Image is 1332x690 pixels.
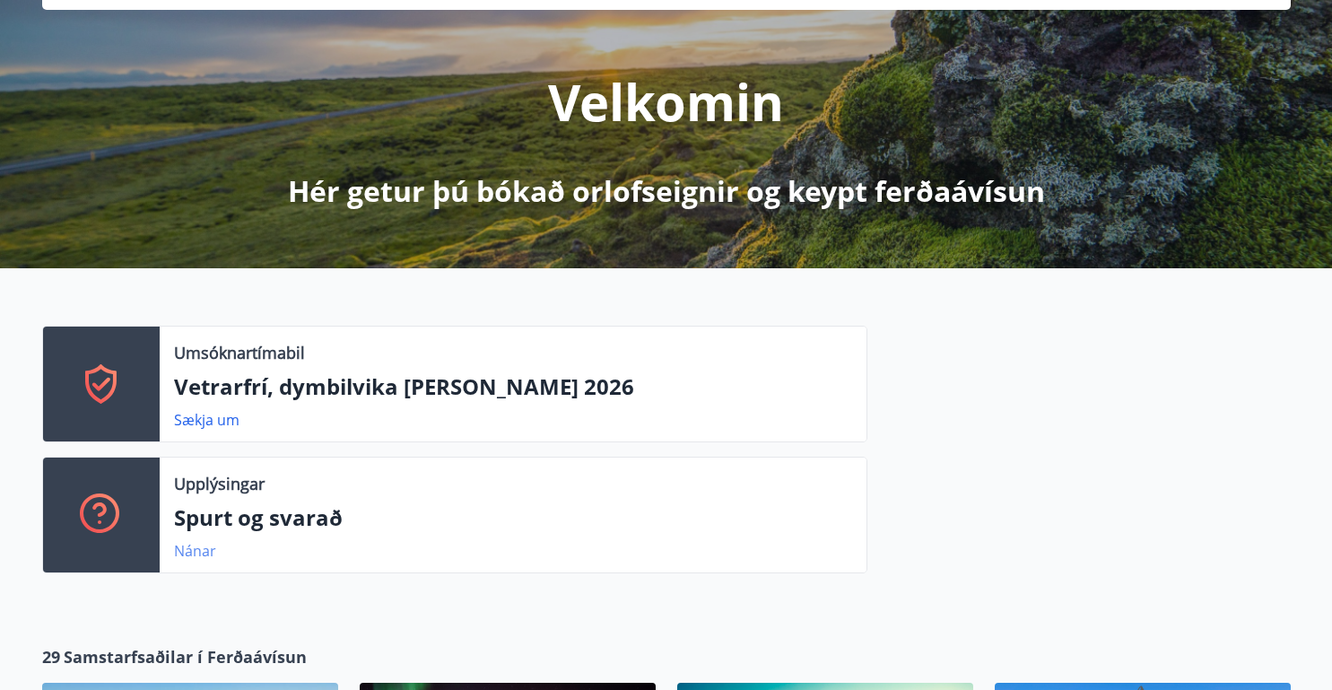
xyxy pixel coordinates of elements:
p: Umsóknartímabil [174,341,305,364]
a: Nánar [174,541,216,561]
p: Vetrarfrí, dymbilvika [PERSON_NAME] 2026 [174,371,852,402]
p: Spurt og svarað [174,502,852,533]
p: Velkomin [548,67,784,135]
a: Sækja um [174,410,239,430]
p: Upplýsingar [174,472,265,495]
span: 29 [42,645,60,668]
span: Samstarfsaðilar í Ferðaávísun [64,645,307,668]
p: Hér getur þú bókað orlofseignir og keypt ferðaávísun [288,171,1045,211]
